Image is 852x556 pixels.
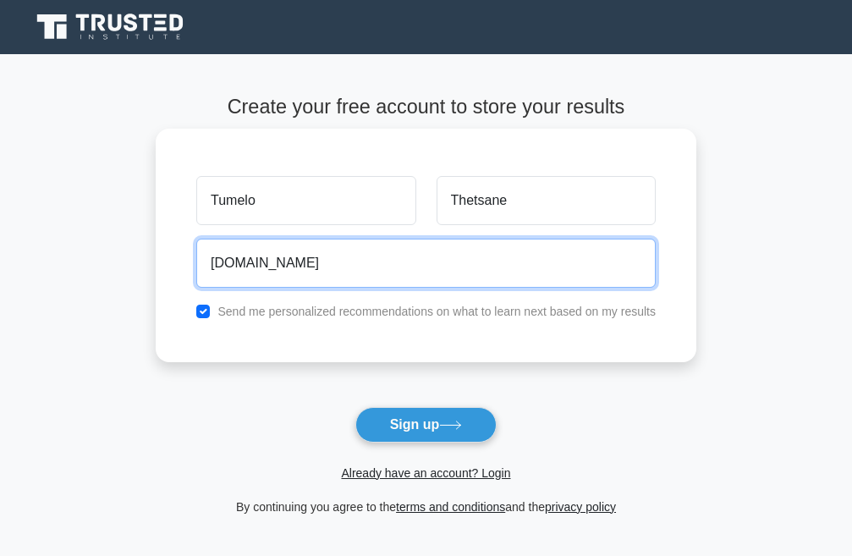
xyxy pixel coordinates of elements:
a: terms and conditions [396,500,505,514]
input: First name [196,176,415,225]
a: Already have an account? Login [341,466,510,480]
h4: Create your free account to store your results [156,95,696,118]
input: Last name [437,176,656,225]
div: By continuing you agree to the and the [146,497,706,517]
button: Sign up [355,407,497,443]
input: Email [196,239,656,288]
label: Send me personalized recommendations on what to learn next based on my results [217,305,656,318]
a: privacy policy [545,500,616,514]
